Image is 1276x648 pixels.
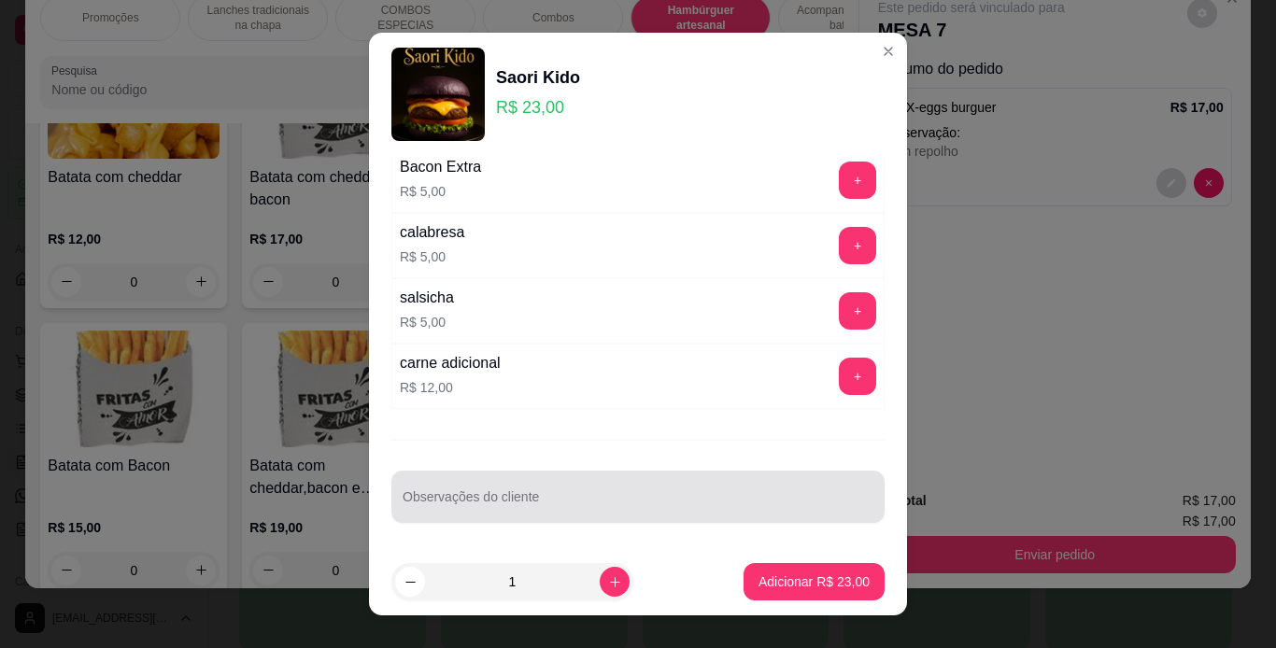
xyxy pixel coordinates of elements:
[496,64,580,91] div: Saori Kido
[839,358,876,395] button: add
[744,563,885,600] button: Adicionar R$ 23,00
[839,162,876,199] button: add
[839,292,876,330] button: add
[391,48,485,141] img: product-image
[400,287,454,309] div: salsicha
[400,352,501,374] div: carne adicional
[403,495,873,514] input: Observações do cliente
[400,221,464,244] div: calabresa
[395,567,425,597] button: decrease-product-quantity
[400,156,481,178] div: Bacon Extra
[759,572,870,591] p: Adicionar R$ 23,00
[400,182,481,201] p: R$ 5,00
[400,378,501,397] p: R$ 12,00
[496,94,580,120] p: R$ 23,00
[400,247,464,266] p: R$ 5,00
[400,313,454,331] p: R$ 5,00
[600,567,630,597] button: increase-product-quantity
[873,36,903,66] button: Close
[839,227,876,264] button: add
